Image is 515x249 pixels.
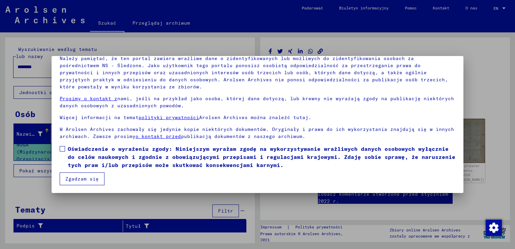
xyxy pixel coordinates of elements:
[60,114,455,121] p: Więcej informacji na temat Arolsen Archives można znaleźć tutaj.
[135,133,181,139] a: o kontakt przed
[486,220,502,236] img: Zmienianie zgody
[60,55,455,90] p: Należy pamiętać, że ten portal zawiera wrażliwe dane o zidentyfikowanych lub możliwych do zidenty...
[68,145,455,168] font: Oświadczenie o wyrażeniu zgody: Niniejszym wyrażam zgodę na wykorzystywanie wrażliwych danych oso...
[139,114,199,120] a: polityki prywatności
[60,172,104,185] button: Zgadzam się
[485,219,502,236] div: Zmienianie zgody
[60,95,117,102] a: Prosimy o kontakt z
[60,126,455,140] p: W Arolsen Archives zachowały się jedynie kopie niektórych dokumentów. Oryginały i prawa do ich wy...
[60,95,455,109] p: nami, jeśli na przykład jako osoba, której dane dotyczą, lub krewny nie wyrażają zgody na publika...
